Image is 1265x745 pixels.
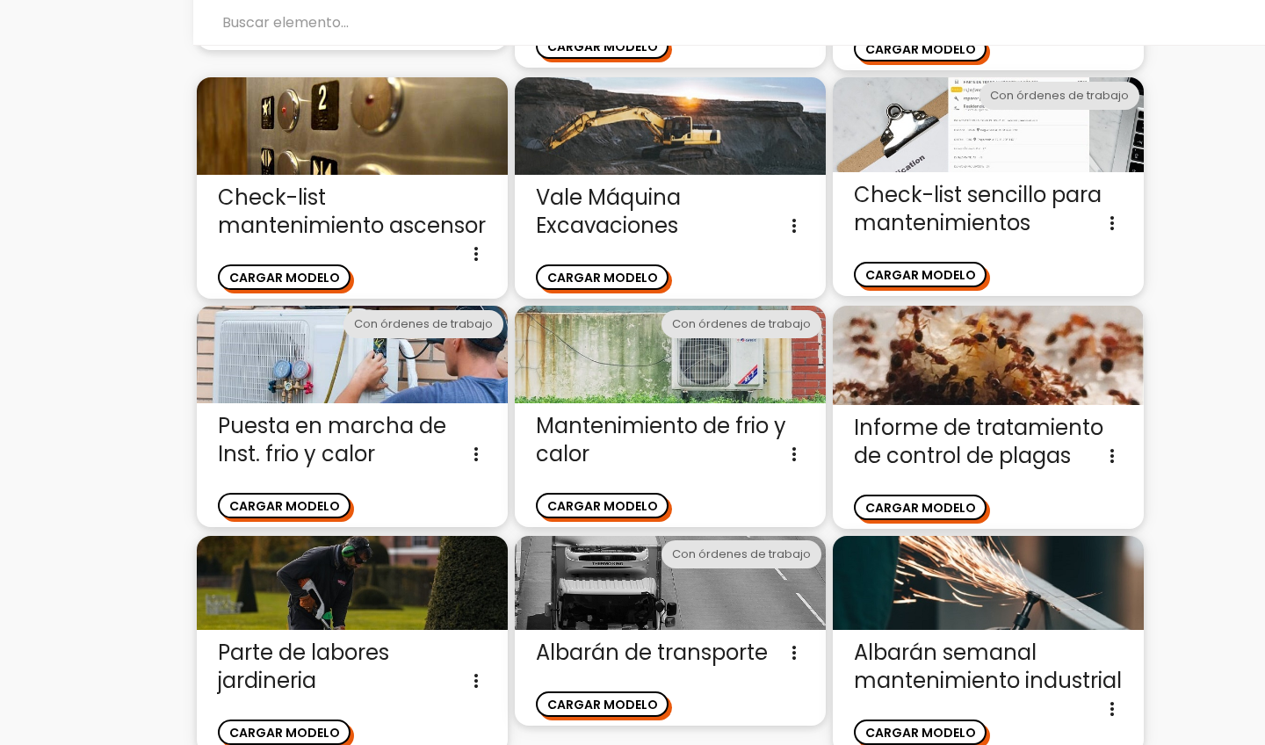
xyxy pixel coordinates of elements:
img: valeexcavaciones.jpg [515,77,826,175]
button: CARGAR MODELO [536,264,669,290]
span: Mantenimiento de frio y calor [536,412,805,468]
span: Informe de tratamiento de control de plagas [854,414,1123,470]
i: more_vert [466,667,487,695]
span: Check-list mantenimiento ascensor [218,184,487,240]
button: CARGAR MODELO [218,720,351,745]
img: puestaenmarchaaire.jpg [197,306,508,403]
i: more_vert [784,212,805,240]
button: CARGAR MODELO [218,264,351,290]
button: CARGAR MODELO [218,493,351,518]
div: Con órdenes de trabajo [661,310,821,338]
i: more_vert [1102,209,1123,237]
span: Parte de labores jardineria [218,639,487,695]
i: more_vert [466,240,487,268]
img: ascensor.jpg [197,77,508,175]
i: more_vert [466,440,487,468]
span: Vale Máquina Excavaciones [536,184,805,240]
img: controldeplagas.jpg [833,306,1144,405]
img: jardineria.jpg [197,536,508,630]
img: checklist_basico.jpg [833,77,1144,171]
span: Check-list sencillo para mantenimientos [854,181,1123,237]
img: mantenimeinto-industrial.jpg [833,536,1144,630]
button: CARGAR MODELO [536,493,669,518]
div: Con órdenes de trabajo [343,310,503,338]
img: aire-acondicionado.jpg [515,306,826,403]
span: Albarán semanal mantenimiento industrial [854,639,1123,695]
div: Con órdenes de trabajo [661,540,821,568]
button: CARGAR MODELO [854,495,987,520]
button: CARGAR MODELO [854,720,987,745]
button: CARGAR MODELO [854,262,987,287]
i: more_vert [784,440,805,468]
button: CARGAR MODELO [536,33,669,59]
button: CARGAR MODELO [536,691,669,717]
button: CARGAR MODELO [854,36,987,61]
i: more_vert [784,639,805,667]
i: more_vert [1102,695,1123,723]
span: Albarán de transporte [536,639,805,667]
div: Con órdenes de trabajo [979,82,1139,110]
i: more_vert [1102,442,1123,470]
img: albaran-de-transporte.png [515,536,826,630]
span: Puesta en marcha de Inst. frio y calor [218,412,487,468]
